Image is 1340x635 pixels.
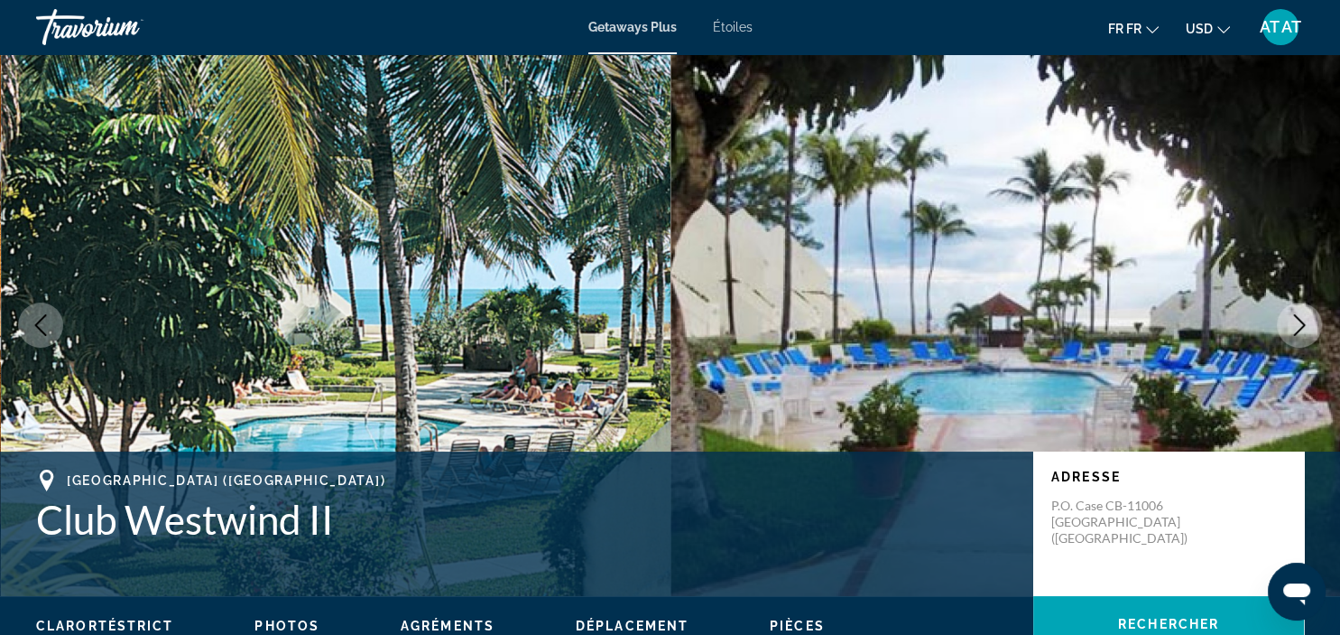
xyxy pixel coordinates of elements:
[401,619,494,633] span: Agréments
[770,618,825,634] button: Pièces
[36,4,217,51] a: Travorium
[1260,18,1301,36] span: AT AT
[36,496,1015,543] h1: Club Westwind II
[770,619,825,633] span: Pièces
[36,618,173,634] button: Clarortéstrict
[588,20,677,34] a: Getaways Plus
[1118,617,1219,631] span: Rechercher
[254,618,319,634] button: Photos
[254,619,319,633] span: Photos
[1277,303,1322,348] button: Image suivante
[576,619,688,633] span: Déplacement
[1186,15,1230,42] button: Changement de monnaie
[713,20,753,34] a: Étoiles
[576,618,688,634] button: Déplacement
[1108,22,1141,36] span: fr fr
[401,618,494,634] button: Agréments
[1268,563,1326,621] iframe: Bouton de lancement de la fenêtre de messagerie
[1051,470,1286,484] p: Adresse
[18,303,63,348] button: Image précédente
[1051,498,1196,546] p: P.O. Case CB-11006 [GEOGRAPHIC_DATA] ([GEOGRAPHIC_DATA])
[1186,22,1213,36] span: USD
[1257,8,1304,46] button: Menu utilisateur
[1108,15,1159,42] button: Changer de langue
[67,473,385,488] span: [GEOGRAPHIC_DATA] ([GEOGRAPHIC_DATA])
[36,619,173,633] span: Clarortéstrict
